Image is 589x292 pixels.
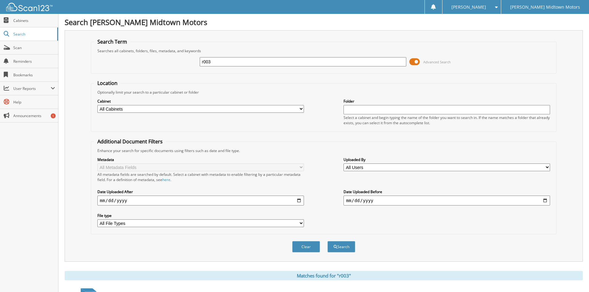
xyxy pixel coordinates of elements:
[344,157,550,162] label: Uploaded By
[94,148,553,153] div: Enhance your search for specific documents using filters such as date and file type.
[162,177,170,182] a: here
[65,271,583,280] div: Matches found for "r003"
[13,32,54,37] span: Search
[13,99,55,105] span: Help
[97,157,304,162] label: Metadata
[51,113,56,118] div: 1
[13,18,55,23] span: Cabinets
[97,189,304,194] label: Date Uploaded After
[423,60,451,64] span: Advanced Search
[13,59,55,64] span: Reminders
[344,196,550,205] input: end
[97,196,304,205] input: start
[344,189,550,194] label: Date Uploaded Before
[97,213,304,218] label: File type
[13,45,55,50] span: Scan
[94,90,553,95] div: Optionally limit your search to a particular cabinet or folder
[558,262,589,292] iframe: Chat Widget
[327,241,355,252] button: Search
[65,17,583,27] h1: Search [PERSON_NAME] Midtown Motors
[94,38,130,45] legend: Search Term
[13,113,55,118] span: Announcements
[451,5,486,9] span: [PERSON_NAME]
[510,5,580,9] span: [PERSON_NAME] Midtown Motors
[97,172,304,182] div: All metadata fields are searched by default. Select a cabinet with metadata to enable filtering b...
[13,72,55,78] span: Bookmarks
[292,241,320,252] button: Clear
[13,86,51,91] span: User Reports
[97,99,304,104] label: Cabinet
[344,99,550,104] label: Folder
[344,115,550,125] div: Select a cabinet and begin typing the name of the folder you want to search in. If the name match...
[94,48,553,53] div: Searches all cabinets, folders, files, metadata, and keywords
[94,138,166,145] legend: Additional Document Filters
[94,80,121,87] legend: Location
[6,3,53,11] img: scan123-logo-white.svg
